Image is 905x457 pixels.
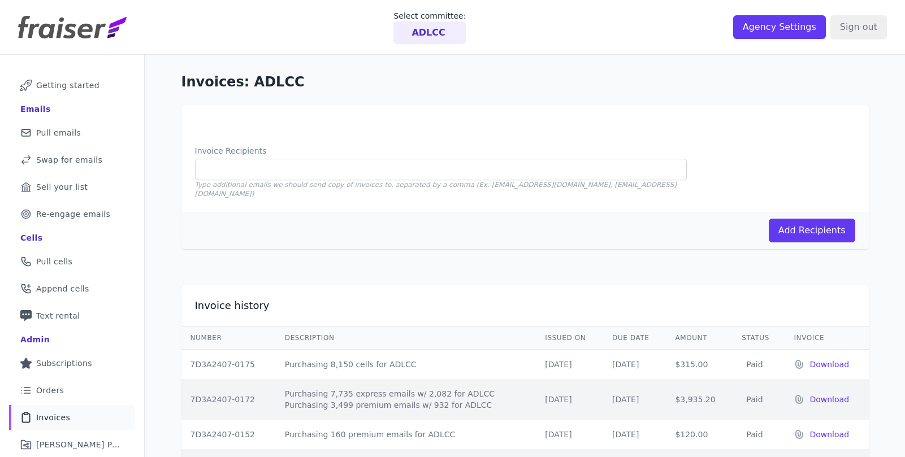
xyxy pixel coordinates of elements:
td: Purchasing 160 premium emails for ADLCC [276,420,536,449]
a: Sell your list [9,175,135,199]
p: ADLCC [412,26,445,40]
h2: Invoice history [195,299,270,312]
a: Orders [9,378,135,403]
td: [DATE] [603,420,666,449]
div: Emails [20,103,51,115]
span: Getting started [36,80,99,91]
div: Admin [20,334,50,345]
td: $315.00 [666,350,733,380]
span: Subscriptions [36,358,92,369]
td: Purchasing 8,150 cells for ADLCC [276,350,536,380]
span: Text rental [36,310,80,321]
th: Amount [666,327,733,350]
th: Issued on [536,327,603,350]
span: [PERSON_NAME] Performance [36,439,122,450]
span: Pull emails [36,127,81,138]
p: Select committee: [393,10,466,21]
a: Download [809,394,859,405]
span: Paid [742,395,767,404]
a: Pull cells [9,249,135,274]
span: Orders [36,385,64,396]
td: [DATE] [536,350,603,380]
label: Invoice Recipients [195,145,687,156]
td: 7D3A2407-0172 [181,379,276,420]
span: Paid [742,360,767,369]
td: [DATE] [536,420,603,449]
a: Select committee: ADLCC [393,10,466,44]
input: Agency Settings [733,15,826,39]
a: Invoices [9,405,135,430]
a: Pull emails [9,120,135,145]
a: Download [809,359,859,370]
a: Getting started [9,73,135,98]
td: 7D3A2407-0175 [181,350,276,380]
a: Append cells [9,276,135,301]
td: [DATE] [603,350,666,380]
td: $3,935.20 [666,379,733,420]
span: Sell your list [36,181,88,193]
td: 7D3A2407-0152 [181,420,276,449]
a: Download [809,429,859,440]
span: Append cells [36,283,89,294]
th: Description [276,327,536,350]
h1: Invoices: ADLCC [181,73,869,91]
th: Due Date [603,327,666,350]
div: Cells [20,232,42,243]
img: Fraiser Logo [18,16,127,38]
span: Pull cells [36,256,72,267]
span: Re-engage emails [36,208,110,220]
th: Status [733,327,785,350]
td: Purchasing 7,735 express emails w/ 2,082 for ADLCC Purchasing 3,499 premium emails w/ 932 for ADLCC [276,379,536,420]
span: Paid [742,430,767,439]
td: [DATE] [603,379,666,420]
a: [PERSON_NAME] Performance [9,432,135,457]
input: Sign out [830,15,887,39]
p: Type additional emails we should send copy of invoices to, separated by a comma (Ex: [EMAIL_ADDRE... [195,180,687,198]
a: Re-engage emails [9,202,135,227]
td: $120.00 [666,420,733,449]
span: Swap for emails [36,154,102,166]
a: Subscriptions [9,351,135,376]
button: Add Recipients [769,219,855,242]
th: Number [181,327,276,350]
a: Text rental [9,303,135,328]
th: Invoice [785,327,868,350]
span: Invoices [36,412,70,423]
td: [DATE] [536,379,603,420]
a: Swap for emails [9,147,135,172]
